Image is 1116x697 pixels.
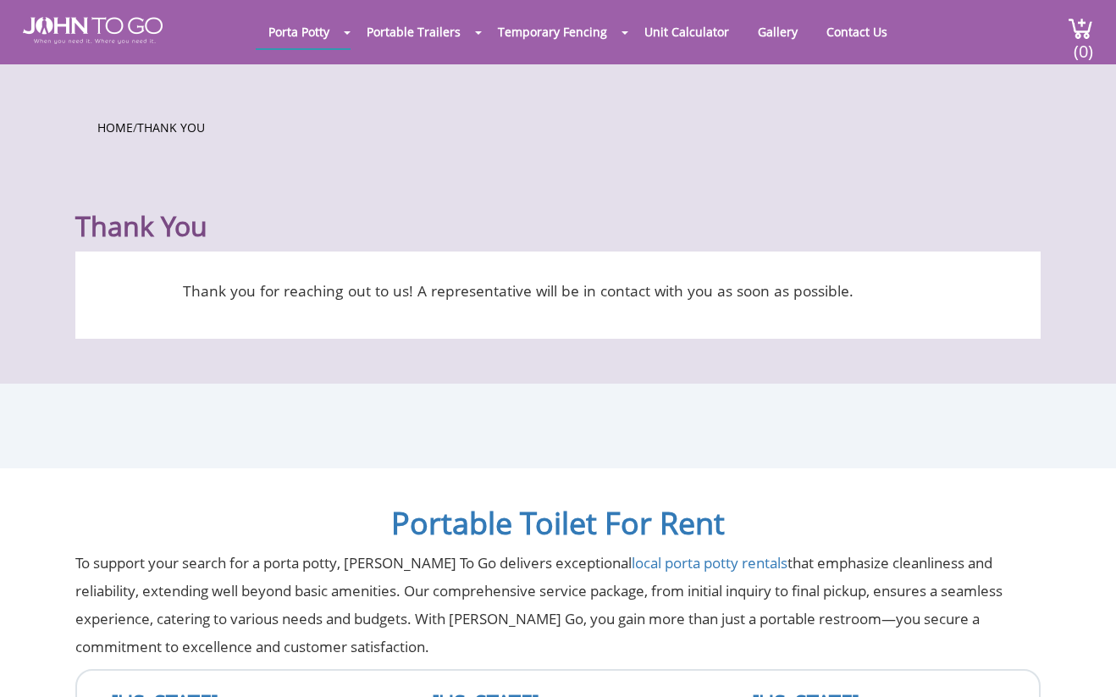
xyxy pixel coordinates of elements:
[137,119,205,136] a: Thank You
[75,169,1041,243] h1: Thank You
[632,553,787,573] a: local porta potty rentals
[485,15,620,48] a: Temporary Fencing
[391,502,725,544] a: Portable Toilet For Rent
[97,119,133,136] a: Home
[745,15,810,48] a: Gallery
[97,115,1019,136] ul: /
[354,15,473,48] a: Portable Trailers
[256,15,342,48] a: Porta Potty
[23,17,163,44] img: JOHN to go
[1073,26,1093,63] span: (0)
[632,15,742,48] a: Unit Calculator
[1048,629,1116,697] button: Live Chat
[1068,17,1093,40] img: cart a
[75,549,1041,661] p: To support your search for a porta potty, [PERSON_NAME] To Go delivers exceptional that emphasize...
[814,15,900,48] a: Contact Us
[101,277,935,305] p: Thank you for reaching out to us! A representative will be in contact with you as soon as possible.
